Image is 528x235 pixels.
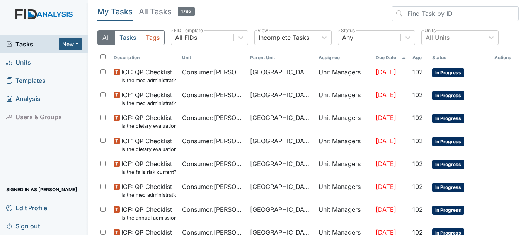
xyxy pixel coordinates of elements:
span: Consumer : [PERSON_NAME][GEOGRAPHIC_DATA] [182,90,244,99]
span: ICF: QP Checklist Is the annual admission agreement current? (document the date in the comment se... [121,205,176,221]
span: In Progress [432,68,464,77]
span: ICF: QP Checklist Is the med administration assessment current? (document the date in the comment... [121,90,176,107]
span: 102 [412,114,423,122]
td: Unit Managers [315,110,372,133]
td: Unit Managers [315,87,372,110]
span: In Progress [432,206,464,215]
small: Is the med administration assessment current? (document the date in the comment section) [121,99,176,107]
span: In Progress [432,183,464,192]
span: ICF: QP Checklist Is the dietary evaluation current? (document the date in the comment section) [121,113,176,130]
span: [GEOGRAPHIC_DATA] [250,67,312,77]
span: ICF: QP Checklist Is the med administration assessment current? (document the date in the comment... [121,182,176,199]
span: [GEOGRAPHIC_DATA] [250,113,312,122]
span: [DATE] [376,114,396,122]
small: Is the falls risk current? (document the date in the comment section) [121,168,176,176]
div: Type filter [97,30,165,45]
button: Tags [141,30,165,45]
th: Actions [491,51,519,64]
div: Any [342,33,353,42]
span: 102 [412,137,423,145]
td: Unit Managers [315,202,372,225]
span: [DATE] [376,137,396,145]
small: Is the dietary evaluation current? (document the date in the comment section) [121,146,176,153]
span: 1792 [178,7,195,16]
span: Sign out [6,220,40,232]
small: Is the med administration assessment current? (document the date in the comment section) [121,191,176,199]
h5: My Tasks [97,6,133,17]
small: Is the annual admission agreement current? (document the date in the comment section) [121,214,176,221]
span: 102 [412,91,423,99]
span: Edit Profile [6,202,47,214]
span: ICF: QP Checklist Is the med administration assessment current? (document the date in the comment... [121,67,176,84]
th: Assignee [315,51,372,64]
button: New [59,38,82,50]
th: Toggle SortBy [409,51,429,64]
span: Signed in as [PERSON_NAME] [6,184,77,196]
span: [DATE] [376,206,396,213]
th: Toggle SortBy [111,51,179,64]
th: Toggle SortBy [429,51,491,64]
span: In Progress [432,137,464,146]
td: Unit Managers [315,64,372,87]
div: All Units [426,33,450,42]
small: Is the dietary evaluation current? (document the date in the comment section) [121,122,176,130]
div: Incomplete Tasks [259,33,309,42]
td: Unit Managers [315,156,372,179]
span: [GEOGRAPHIC_DATA] [250,136,312,146]
small: Is the med administration assessment current? (document the date in the comment section) [121,77,176,84]
div: All FIDs [175,33,197,42]
input: Toggle All Rows Selected [100,54,106,59]
span: In Progress [432,91,464,100]
span: ICF: QP Checklist Is the falls risk current? (document the date in the comment section) [121,159,176,176]
span: Consumer : [PERSON_NAME][GEOGRAPHIC_DATA] [182,182,244,191]
span: [DATE] [376,91,396,99]
td: Unit Managers [315,179,372,202]
input: Find Task by ID [392,6,519,21]
span: Consumer : [PERSON_NAME] [182,67,244,77]
span: [DATE] [376,160,396,168]
span: In Progress [432,160,464,169]
td: Unit Managers [315,133,372,156]
span: Consumer : [PERSON_NAME] [182,159,244,168]
span: [GEOGRAPHIC_DATA] [250,182,312,191]
span: Units [6,56,31,68]
span: Consumer : [PERSON_NAME] [182,113,244,122]
span: 102 [412,183,423,190]
button: All [97,30,115,45]
span: Templates [6,74,46,86]
span: ICF: QP Checklist Is the dietary evaluation current? (document the date in the comment section) [121,136,176,153]
span: 102 [412,160,423,168]
th: Toggle SortBy [373,51,409,64]
span: [GEOGRAPHIC_DATA] [250,90,312,99]
span: In Progress [432,114,464,123]
h5: All Tasks [139,6,195,17]
span: 102 [412,206,423,213]
span: [DATE] [376,68,396,76]
span: Consumer : [PERSON_NAME] [182,136,244,146]
span: [GEOGRAPHIC_DATA] [250,205,312,214]
a: Tasks [6,39,59,49]
span: [GEOGRAPHIC_DATA] [250,159,312,168]
th: Toggle SortBy [247,51,315,64]
span: [DATE] [376,183,396,190]
button: Tasks [114,30,141,45]
th: Toggle SortBy [179,51,247,64]
span: 102 [412,68,423,76]
span: Analysis [6,93,41,105]
span: Consumer : [PERSON_NAME] [182,205,244,214]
